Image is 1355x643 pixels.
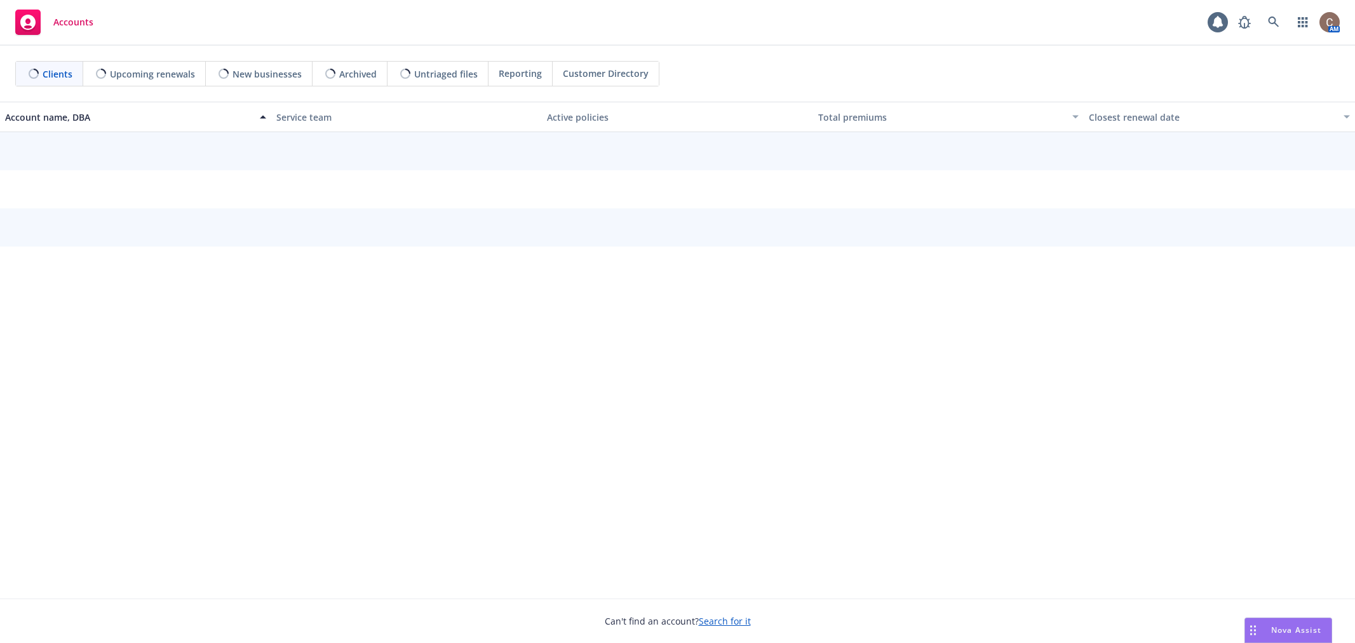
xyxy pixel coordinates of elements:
span: New businesses [233,67,302,81]
a: Switch app [1290,10,1316,35]
span: Archived [339,67,377,81]
a: Accounts [10,4,98,40]
span: Reporting [499,67,542,80]
div: Drag to move [1245,618,1261,642]
a: Search for it [699,615,751,627]
div: Service team [276,111,537,124]
button: Nova Assist [1244,618,1332,643]
div: Active policies [547,111,808,124]
span: Can't find an account? [605,614,751,628]
img: photo [1319,12,1340,32]
span: Customer Directory [563,67,649,80]
span: Untriaged files [414,67,478,81]
div: Closest renewal date [1089,111,1336,124]
a: Search [1261,10,1286,35]
button: Total premiums [813,102,1084,132]
span: Upcoming renewals [110,67,195,81]
button: Active policies [542,102,813,132]
button: Closest renewal date [1084,102,1355,132]
span: Clients [43,67,72,81]
span: Nova Assist [1271,625,1321,635]
button: Service team [271,102,543,132]
span: Accounts [53,17,93,27]
div: Total premiums [818,111,1065,124]
div: Account name, DBA [5,111,252,124]
a: Report a Bug [1232,10,1257,35]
